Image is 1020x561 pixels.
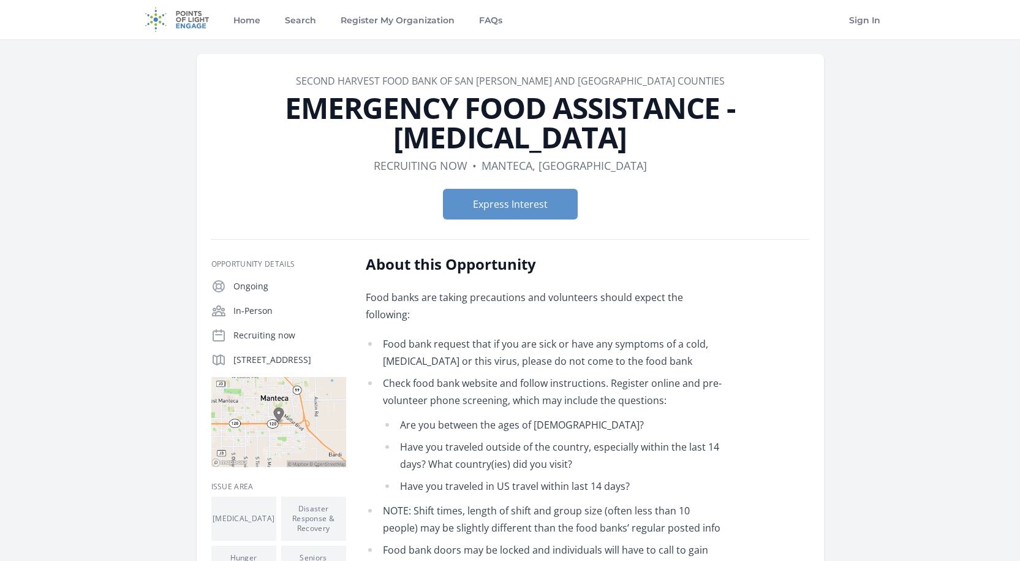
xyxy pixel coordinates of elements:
p: Ongoing [233,280,346,292]
div: • [472,157,477,174]
button: Express Interest [443,189,578,219]
li: Are you between the ages of [DEMOGRAPHIC_DATA]? [383,416,724,433]
h1: EMERGENCY FOOD ASSISTANCE - [MEDICAL_DATA] [211,93,809,152]
li: NOTE: Shift times, length of shift and group size (often less than 10 people) may be slightly dif... [366,502,724,536]
p: In-Person [233,305,346,317]
li: Food bank request that if you are sick or have any symptoms of a cold, [MEDICAL_DATA] or this vir... [366,335,724,370]
a: Second Harvest Food Bank of San [PERSON_NAME] and [GEOGRAPHIC_DATA] Counties [296,74,725,88]
dd: Manteca, [GEOGRAPHIC_DATA] [482,157,647,174]
img: Map [211,377,346,467]
p: Recruiting now [233,329,346,342]
p: [STREET_ADDRESS] [233,354,346,366]
li: Check food bank website and follow instructions. Register online and pre-volunteer phone screenin... [366,375,724,495]
p: Food banks are taking precautions and volunteers should expect the following: [366,289,724,323]
li: Disaster Response & Recovery [281,497,346,541]
li: [MEDICAL_DATA] [211,497,276,541]
h3: Opportunity Details [211,259,346,269]
h3: Issue area [211,482,346,492]
h2: About this Opportunity [366,254,724,274]
li: Have you traveled in US travel within last 14 days? [383,478,724,495]
dd: Recruiting now [374,157,467,174]
li: Have you traveled outside of the country, especially within the last 14 days? What country(ies) d... [383,438,724,473]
